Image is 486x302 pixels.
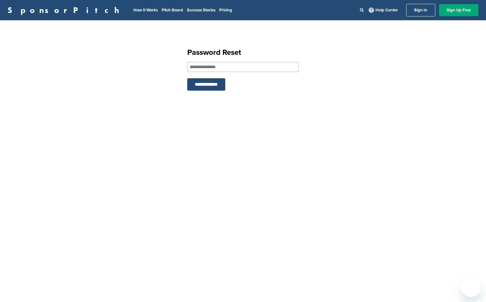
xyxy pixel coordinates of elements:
[187,47,299,58] h1: Password Reset
[439,4,478,16] a: Sign Up Free
[406,4,435,16] a: Sign In
[8,6,123,14] a: SponsorPitch
[461,277,481,297] iframe: Button to launch messaging window
[162,8,183,13] a: Pitch Board
[133,8,158,13] a: How It Works
[219,8,232,13] a: Pricing
[187,8,215,13] a: Success Stories
[368,6,399,14] a: Help Center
